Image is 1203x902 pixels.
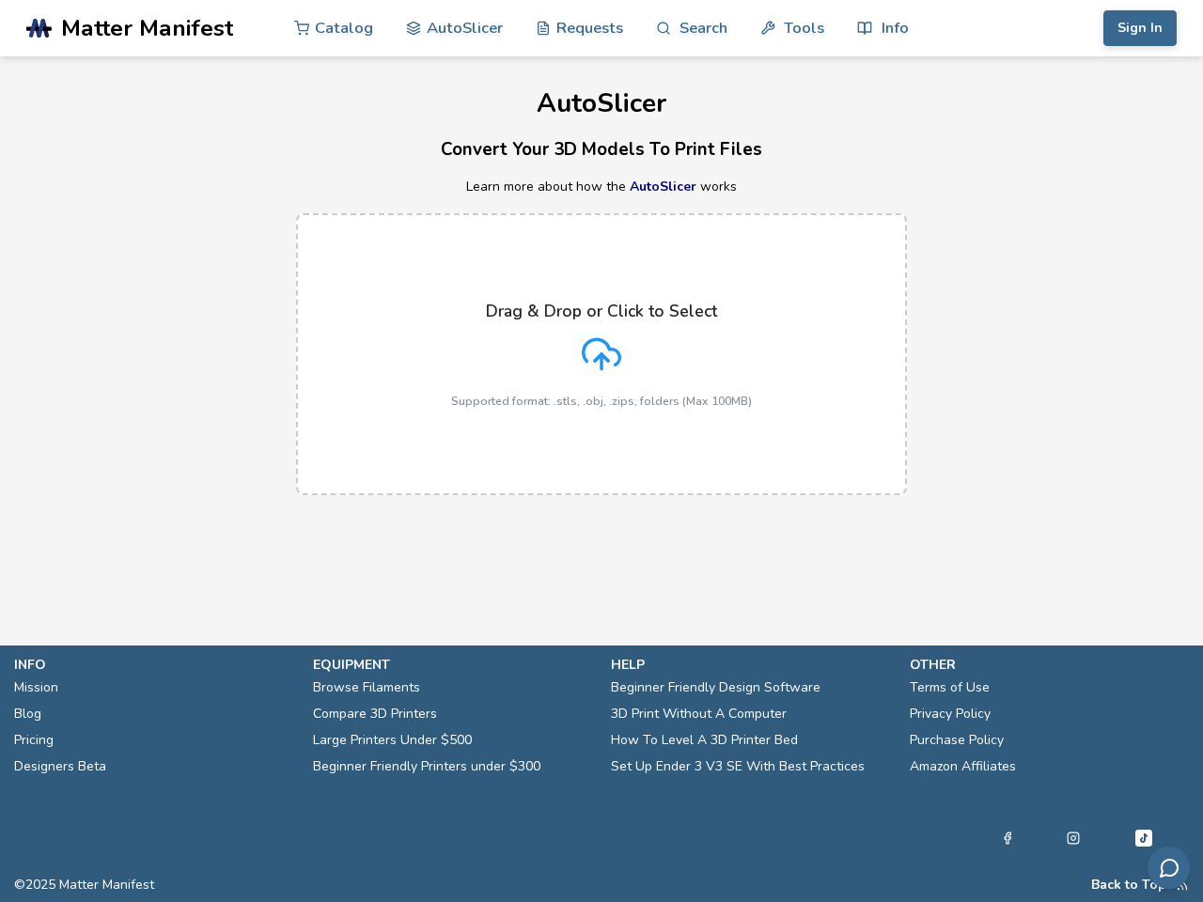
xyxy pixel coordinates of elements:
a: AutoSlicer [630,178,696,195]
button: Send feedback via email [1148,847,1190,889]
a: Privacy Policy [910,701,991,727]
a: How To Level A 3D Printer Bed [611,727,798,754]
a: Beginner Friendly Printers under $300 [313,754,540,780]
p: equipment [313,655,593,675]
a: Compare 3D Printers [313,701,437,727]
p: help [611,655,891,675]
a: Blog [14,701,41,727]
a: Set Up Ender 3 V3 SE With Best Practices [611,754,865,780]
p: info [14,655,294,675]
p: other [910,655,1190,675]
button: Sign In [1103,10,1177,46]
p: Drag & Drop or Click to Select [486,302,717,320]
a: Browse Filaments [313,675,420,701]
a: Beginner Friendly Design Software [611,675,820,701]
a: Mission [14,675,58,701]
a: Facebook [1001,827,1014,849]
a: Purchase Policy [910,727,1004,754]
a: Designers Beta [14,754,106,780]
a: 3D Print Without A Computer [611,701,787,727]
a: Tiktok [1133,827,1155,849]
a: Instagram [1067,827,1080,849]
a: Amazon Affiliates [910,754,1016,780]
a: Terms of Use [910,675,990,701]
button: Back to Top [1091,878,1166,893]
a: RSS Feed [1176,878,1189,893]
span: © 2025 Matter Manifest [14,878,154,893]
span: Matter Manifest [61,15,233,41]
a: Large Printers Under $500 [313,727,472,754]
p: Supported format: .stls, .obj, .zips, folders (Max 100MB) [451,395,752,408]
a: Pricing [14,727,54,754]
